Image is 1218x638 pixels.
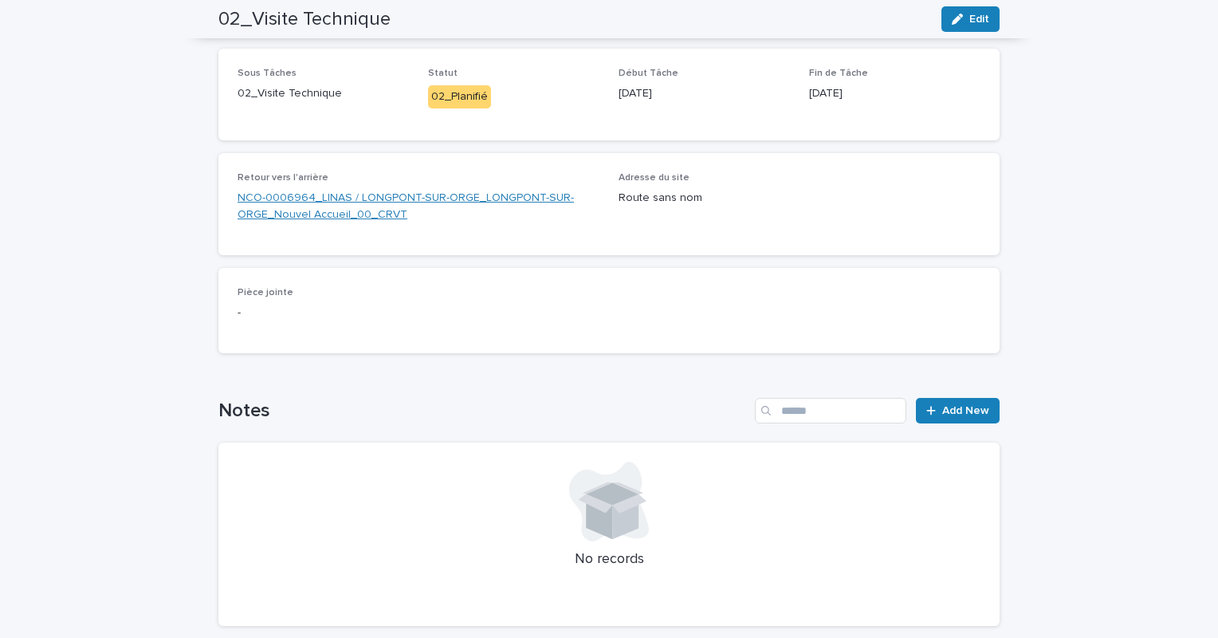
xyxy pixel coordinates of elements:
p: - [238,305,980,321]
p: No records [238,551,980,569]
button: Edit [941,6,1000,32]
a: Add New [916,398,1000,423]
p: [DATE] [809,85,980,102]
span: Pièce jointe [238,288,293,297]
p: [DATE] [619,85,790,102]
p: Route sans nom [619,190,980,207]
h1: Notes [218,400,748,423]
span: Début Tâche [619,69,678,78]
span: Edit [969,14,989,25]
span: Statut [428,69,458,78]
span: Add New [942,405,989,416]
div: 02_Planifié [428,85,491,108]
h2: 02_Visite Technique [218,8,391,31]
span: Retour vers l'arrière [238,173,328,183]
a: NCO-0006964_LINAS / LONGPONT-SUR-ORGE_LONGPONT-SUR-ORGE_Nouvel Accueil_00_CRVT [238,190,599,223]
span: Fin de Tâche [809,69,868,78]
p: 02_Visite Technique [238,85,409,102]
span: Sous Tâches [238,69,297,78]
span: Adresse du site [619,173,690,183]
input: Search [755,398,906,423]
